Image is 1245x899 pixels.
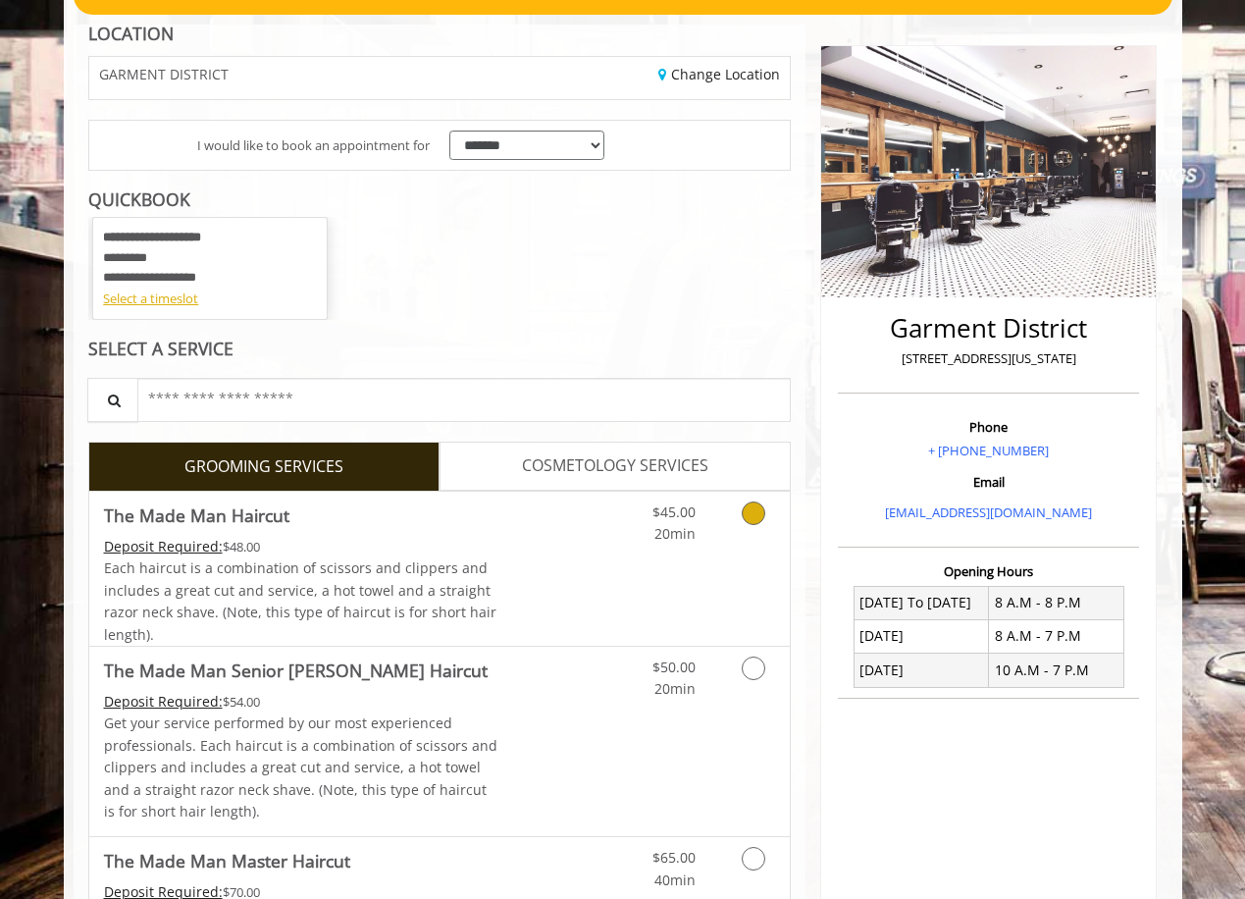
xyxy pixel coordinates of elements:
[88,340,792,358] div: SELECT A SERVICE
[654,524,696,543] span: 20min
[522,453,708,479] span: COSMETOLOGY SERVICES
[87,378,138,422] button: Service Search
[854,654,989,687] td: [DATE]
[104,713,498,822] p: Get your service performed by our most experienced professionals. Each haircut is a combination o...
[88,22,174,45] b: LOCATION
[989,619,1124,653] td: 8 A.M - 7 P.M
[654,679,696,698] span: 20min
[104,502,289,529] b: The Made Man Haircut
[652,502,696,521] span: $45.00
[652,848,696,867] span: $65.00
[654,871,696,889] span: 40min
[104,657,488,684] b: The Made Man Senior [PERSON_NAME] Haircut
[838,564,1139,578] h3: Opening Hours
[99,67,229,81] span: GARMENT DISTRICT
[854,619,989,653] td: [DATE]
[885,503,1092,521] a: [EMAIL_ADDRESS][DOMAIN_NAME]
[843,348,1134,369] p: [STREET_ADDRESS][US_STATE]
[104,692,223,711] span: This service needs some Advance to be paid before we block your appointment
[652,658,696,676] span: $50.00
[854,586,989,619] td: [DATE] To [DATE]
[104,691,498,713] div: $54.00
[104,536,498,557] div: $48.00
[104,558,496,643] span: Each haircut is a combination of scissors and clippers and includes a great cut and service, a ho...
[843,314,1134,343] h2: Garment District
[197,135,430,156] span: I would like to book an appointment for
[658,65,780,83] a: Change Location
[104,847,350,874] b: The Made Man Master Haircut
[989,586,1124,619] td: 8 A.M - 8 P.M
[843,420,1134,434] h3: Phone
[104,537,223,555] span: This service needs some Advance to be paid before we block your appointment
[103,289,317,309] div: Select a timeslot
[843,475,1134,489] h3: Email
[184,454,343,480] span: GROOMING SERVICES
[88,187,190,211] b: QUICKBOOK
[989,654,1124,687] td: 10 A.M - 7 P.M
[928,442,1049,459] a: + [PHONE_NUMBER]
